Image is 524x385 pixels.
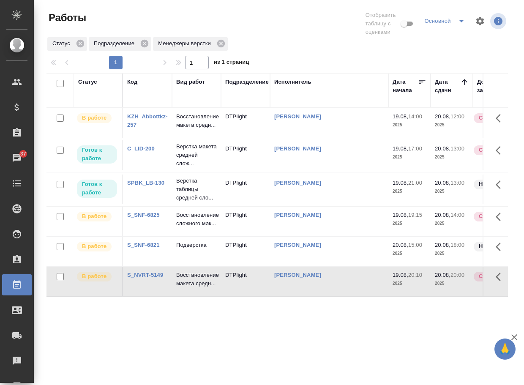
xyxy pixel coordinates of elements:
[127,113,168,128] a: KZH_Abbottkz-257
[221,108,270,138] td: DTPlight
[15,150,31,158] span: 37
[450,180,464,186] p: 13:00
[47,37,87,51] div: Статус
[408,212,422,218] p: 19:15
[89,37,151,51] div: Подразделение
[127,180,164,186] a: SPBK_LB-130
[393,249,426,258] p: 2025
[82,114,106,122] p: В работе
[408,113,422,120] p: 14:00
[82,146,112,163] p: Готов к работе
[450,272,464,278] p: 20:00
[393,153,426,161] p: 2025
[2,147,32,169] a: 37
[393,212,408,218] p: 19.08,
[393,219,426,228] p: 2025
[450,212,464,218] p: 14:00
[153,37,228,51] div: Менеджеры верстки
[127,145,155,152] a: C_LID-200
[479,272,504,281] p: Срочный
[435,249,469,258] p: 2025
[491,237,511,257] button: Здесь прячутся важные кнопки
[176,211,217,228] p: Восстановление сложного мак...
[221,175,270,204] td: DTPlight
[435,212,450,218] p: 20.08,
[435,242,450,248] p: 20.08,
[393,187,426,196] p: 2025
[435,121,469,129] p: 2025
[435,272,450,278] p: 20.08,
[408,180,422,186] p: 21:00
[393,78,418,95] div: Дата начала
[46,11,86,25] span: Работы
[274,180,321,186] a: [PERSON_NAME]
[214,57,249,69] span: из 1 страниц
[176,142,217,168] p: Верстка макета средней слож...
[435,180,450,186] p: 20.08,
[82,212,106,221] p: В работе
[450,242,464,248] p: 18:00
[393,113,408,120] p: 19.08,
[82,272,106,281] p: В работе
[393,180,408,186] p: 19.08,
[435,113,450,120] p: 20.08,
[491,108,511,128] button: Здесь прячутся важные кнопки
[450,145,464,152] p: 13:00
[76,145,118,164] div: Исполнитель может приступить к работе
[435,153,469,161] p: 2025
[274,113,321,120] a: [PERSON_NAME]
[422,14,470,28] div: split button
[408,272,422,278] p: 20:10
[393,272,408,278] p: 19.08,
[491,140,511,161] button: Здесь прячутся важные кнопки
[479,180,515,188] p: Нормальный
[76,241,118,252] div: Исполнитель выполняет работу
[221,267,270,296] td: DTPlight
[435,187,469,196] p: 2025
[127,212,160,218] a: S_SNF-6825
[393,279,426,288] p: 2025
[274,145,321,152] a: [PERSON_NAME]
[176,78,205,86] div: Вид работ
[176,271,217,288] p: Восстановление макета средн...
[82,242,106,251] p: В работе
[221,140,270,170] td: DTPlight
[479,212,504,221] p: Срочный
[274,78,311,86] div: Исполнитель
[221,207,270,236] td: DTPlight
[176,177,217,202] p: Верстка таблицы средней сло...
[435,219,469,228] p: 2025
[158,39,214,48] p: Менеджеры верстки
[393,121,426,129] p: 2025
[435,145,450,152] p: 20.08,
[76,271,118,282] div: Исполнитель выполняет работу
[498,340,512,358] span: 🙏
[176,241,217,249] p: Подверстка
[78,78,97,86] div: Статус
[435,279,469,288] p: 2025
[408,242,422,248] p: 15:00
[491,207,511,227] button: Здесь прячутся важные кнопки
[393,242,408,248] p: 20.08,
[393,145,408,152] p: 19.08,
[450,113,464,120] p: 12:00
[127,272,163,278] a: S_NVRT-5149
[76,179,118,199] div: Исполнитель может приступить к работе
[479,146,504,154] p: Срочный
[127,78,137,86] div: Код
[477,78,521,95] div: Доп. статус заказа
[408,145,422,152] p: 17:00
[274,212,321,218] a: [PERSON_NAME]
[494,339,516,360] button: 🙏
[491,267,511,287] button: Здесь прячутся важные кнопки
[479,242,515,251] p: Нормальный
[94,39,137,48] p: Подразделение
[76,211,118,222] div: Исполнитель выполняет работу
[435,78,460,95] div: Дата сдачи
[221,237,270,266] td: DTPlight
[491,175,511,195] button: Здесь прячутся важные кнопки
[76,112,118,124] div: Исполнитель выполняет работу
[52,39,73,48] p: Статус
[274,242,321,248] a: [PERSON_NAME]
[127,242,160,248] a: S_SNF-6821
